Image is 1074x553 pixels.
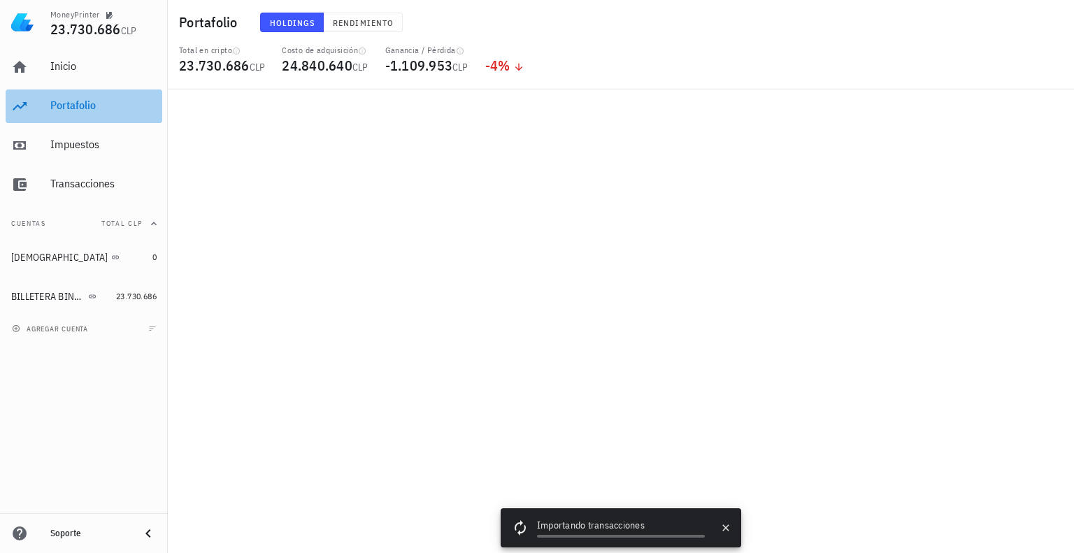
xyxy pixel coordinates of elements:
[11,11,34,34] img: LedgiFi
[6,280,162,313] a: BILLETERA BINANCE 23.730.686
[50,528,129,539] div: Soporte
[537,518,705,535] div: Importando transacciones
[385,45,468,56] div: Ganancia / Pérdida
[282,45,368,56] div: Costo de adquisición
[269,17,315,28] span: Holdings
[50,177,157,190] div: Transacciones
[485,59,524,73] div: -4
[179,56,250,75] span: 23.730.686
[11,252,108,264] div: [DEMOGRAPHIC_DATA]
[452,61,468,73] span: CLP
[152,252,157,262] span: 0
[250,61,266,73] span: CLP
[8,322,94,336] button: agregar cuenta
[282,56,352,75] span: 24.840.640
[498,56,510,75] span: %
[15,324,88,333] span: agregar cuenta
[101,219,143,228] span: Total CLP
[11,291,85,303] div: BILLETERA BINANCE
[50,138,157,151] div: Impuestos
[260,13,324,32] button: Holdings
[50,99,157,112] div: Portafolio
[6,50,162,84] a: Inicio
[6,207,162,240] button: CuentasTotal CLP
[332,17,394,28] span: Rendimiento
[6,168,162,201] a: Transacciones
[116,291,157,301] span: 23.730.686
[324,13,403,32] button: Rendimiento
[6,240,162,274] a: [DEMOGRAPHIC_DATA] 0
[179,45,265,56] div: Total en cripto
[179,11,243,34] h1: Portafolio
[50,9,100,20] div: MoneyPrinter
[50,20,121,38] span: 23.730.686
[6,129,162,162] a: Impuestos
[6,89,162,123] a: Portafolio
[1043,11,1066,34] div: avatar
[50,59,157,73] div: Inicio
[352,61,368,73] span: CLP
[121,24,137,37] span: CLP
[385,56,453,75] span: -1.109.953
